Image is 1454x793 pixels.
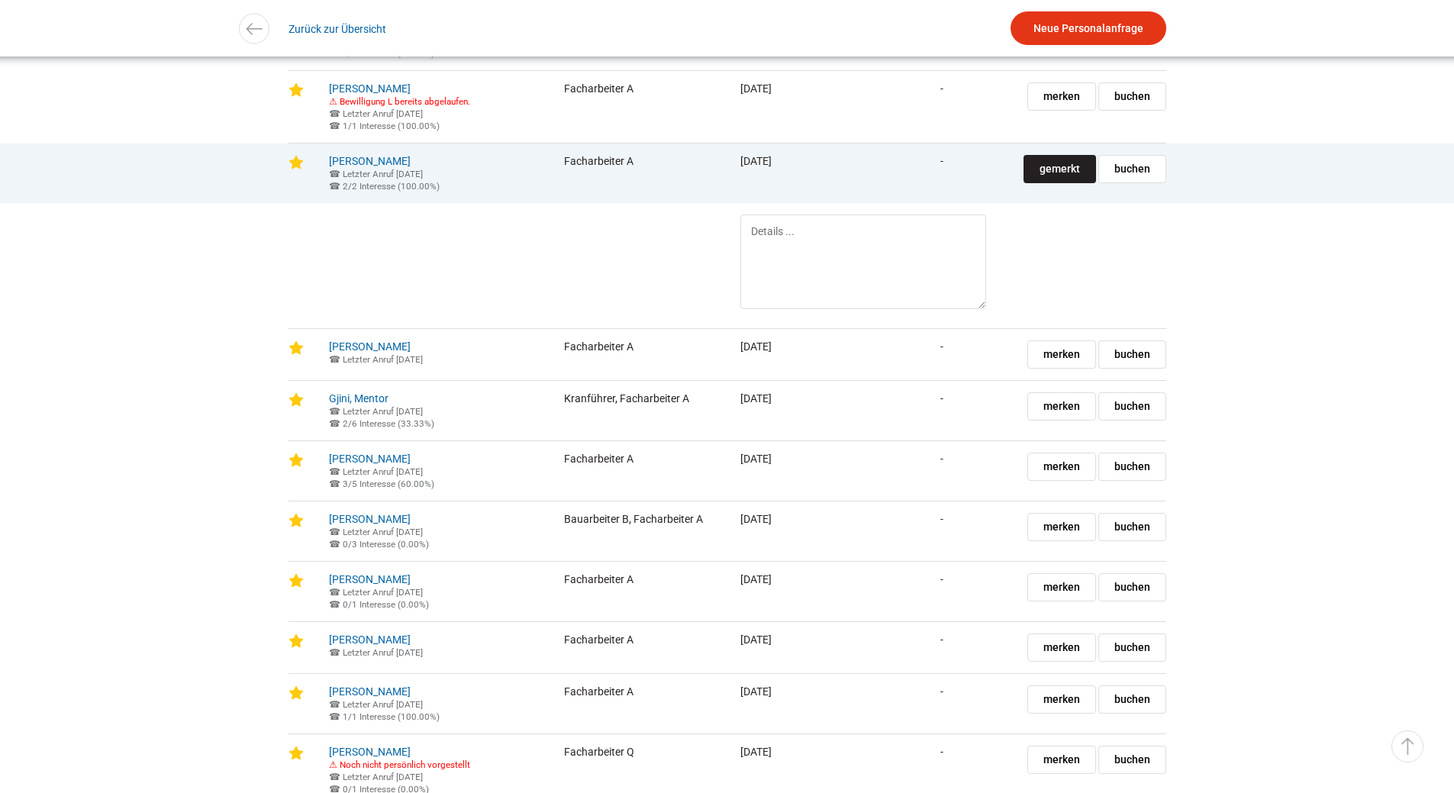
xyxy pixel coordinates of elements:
a: [PERSON_NAME] [329,746,411,758]
a: Gjini, Mentor [329,392,388,405]
img: Star-icon.png [289,82,304,98]
small: 30.07.2025 16:33:22 [329,587,423,598]
a: buchen [1098,685,1166,714]
span: gemerkt [1040,156,1080,182]
span: - [940,746,943,758]
a: [PERSON_NAME] [329,453,411,465]
a: buchen [1098,155,1166,183]
small: ☎ 0/3 Interesse (0.00%) [329,539,429,550]
a: [PERSON_NAME] [329,340,411,353]
a: Neue Personalanfrage [1011,11,1166,45]
span: merken [1043,574,1080,601]
a: buchen [1098,340,1166,369]
td: einsetzen B-Bewilligung abklären. 2023 war er nicht in der Schweiz am arbeiten [318,621,553,673]
td: MonobetonjobAnfrage August 2023 bei Marti hatte einen Lohn von 5'700.00 Entspricht ca 39.60 [318,328,553,380]
a: merken [1027,746,1096,774]
small: 30.07.2025 14:33:15 [329,647,423,658]
td: [DATE] [729,143,828,203]
span: - [940,513,943,525]
small: ⚠ Bewilligung L bereits abgelaufen. [329,96,470,107]
span: - [940,685,943,698]
img: Star-icon.png [289,340,304,356]
img: Star-icon.png [289,453,304,468]
td: Facharbeiter A [553,440,729,501]
small: ☎ 3/5 Interesse (60.00%) [329,479,434,489]
a: merken [1027,453,1096,481]
span: merken [1043,746,1080,773]
img: Star-icon.png [289,633,304,649]
a: gemerkt [1024,155,1096,183]
td: Facharbeiter A [553,143,729,203]
img: Star-icon.png [289,573,304,588]
small: 05.03.2025 15:50:27 [329,108,423,119]
small: 30.07.2025 16:33:20 [329,527,423,537]
small: 14.08.2025 16:53:17 [329,354,423,365]
a: buchen [1098,746,1166,774]
td: [DATE] [729,561,828,621]
a: Zurück zur Übersicht [289,11,386,46]
span: merken [1043,634,1080,661]
td: [DATE] [729,673,828,733]
td: Kranführer, Facharbeiter A [553,380,729,440]
small: 30.07.2025 16:33:15 [329,406,423,417]
td: er möchte im Tiefbau arbeiten! hat aber auch Hochbau Erfahrung [318,501,553,561]
img: Star-icon.png [289,392,304,408]
a: merken [1027,340,1096,369]
span: merken [1043,83,1080,110]
small: ☎ 1/1 Interesse (100.00%) [329,121,440,131]
a: [PERSON_NAME] [329,82,411,95]
img: icon-arrow-left.svg [243,18,265,40]
small: ☎ 1/1 Interesse (100.00%) [329,711,440,722]
td: hat uns versprochen bei Anliker zu starten/ ist aber ein richtiger Balkani (grosse Klappe & hält ... [318,440,553,501]
a: merken [1027,685,1096,714]
td: Facharbeiter A [553,328,729,380]
span: merken [1043,453,1080,480]
span: - [940,155,943,167]
span: - [940,392,943,405]
img: Star-icon.png [289,685,304,701]
a: merken [1027,573,1096,601]
a: buchen [1098,633,1166,662]
td: Facharbeiter A [553,70,729,143]
a: merken [1027,513,1096,541]
a: ▵ Nach oben [1391,730,1423,762]
a: buchen [1098,82,1166,111]
td: [DATE] [729,328,828,380]
a: merken [1027,392,1096,421]
span: merken [1043,514,1080,540]
a: [PERSON_NAME] [329,685,411,698]
td: Bauarbeiter B, Facharbeiter A [553,501,729,561]
td: 11.07.22 Roboter kein Interesse 4.7.2022 Roboter, ist zur Zeit nicht frei 5'300.00 italien 2 jahr... [318,380,553,440]
a: buchen [1098,513,1166,541]
small: ☎ 0/1 Interesse (0.00%) [329,599,429,610]
img: Star-icon.png [289,746,304,761]
td: Facharbeiter A [553,621,729,673]
small: ☎ 2/2 Interesse (100.00%) [329,181,440,192]
td: [DATE] [729,440,828,501]
a: [PERSON_NAME] [329,513,411,525]
small: 30.07.2025 16:33:18 [329,466,423,477]
a: merken [1027,82,1096,111]
span: - [940,340,943,353]
span: - [940,633,943,646]
small: ☎ 2/6 Interesse (33.33%) [329,418,434,429]
a: buchen [1098,453,1166,481]
span: - [940,82,943,95]
a: [PERSON_NAME] [329,155,411,167]
img: Star-icon.png [289,513,304,528]
span: - [940,453,943,465]
small: 30.07.2025 16:32:18 [329,169,423,179]
small: 30.07.2025 14:33:19 [329,699,423,710]
a: [PERSON_NAME] [329,633,411,646]
a: merken [1027,633,1096,662]
a: [PERSON_NAME] [329,573,411,585]
td: [DATE] [729,501,828,561]
img: Star-icon.png [289,155,304,170]
small: ⚠ Noch nicht persönlich vorgestellt [329,759,470,770]
a: buchen [1098,392,1166,421]
td: [DATE] [729,621,828,673]
span: - [940,573,943,585]
td: [DATE] [729,380,828,440]
td: Facharbeiter A [553,673,729,733]
a: buchen [1098,573,1166,601]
